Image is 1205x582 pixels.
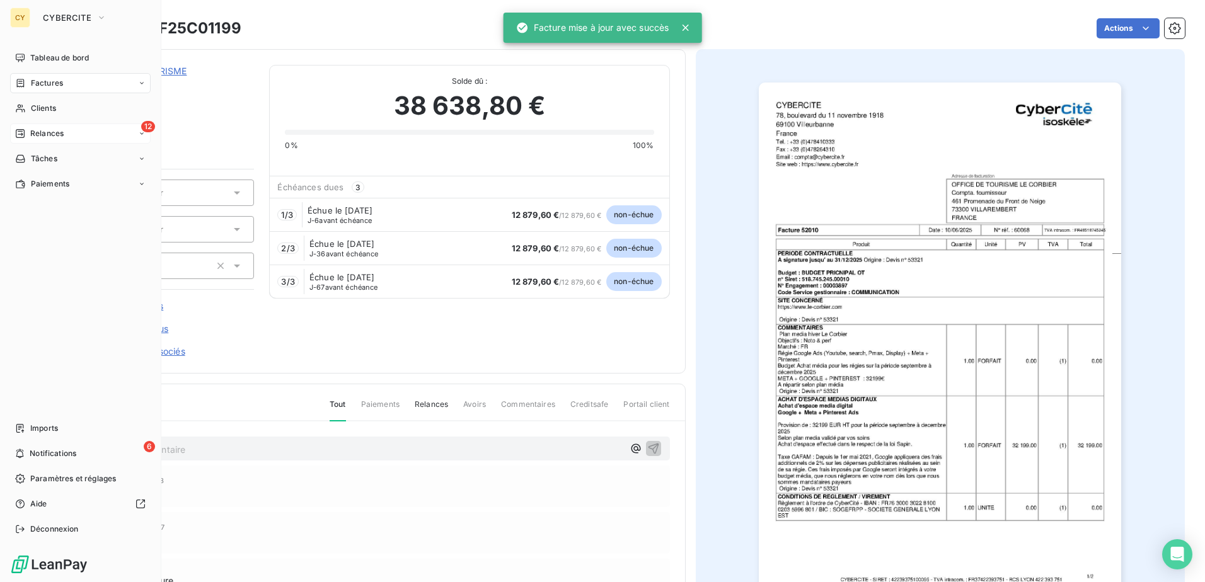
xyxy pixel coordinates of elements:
span: J-67 [309,283,325,292]
span: 3 / 3 [281,277,294,287]
span: Relances [415,399,448,420]
a: Aide [10,494,151,514]
span: avant échéance [309,283,378,291]
span: Portail client [623,399,669,420]
span: Tableau de bord [30,52,89,64]
span: Creditsafe [570,399,609,420]
span: Échue le [DATE] [309,272,374,282]
span: 1 / 3 [281,210,292,220]
span: IS-11446 [99,80,254,90]
span: Tout [330,399,346,421]
span: Solde dû : [285,76,654,87]
span: Avoirs [463,399,486,420]
span: 100% [633,140,654,151]
h3: CYF25C01199 [135,17,241,40]
span: Paiements [31,178,69,190]
span: / 12 879,60 € [512,244,601,253]
div: Open Intercom Messenger [1162,539,1192,569]
span: Commentaires [501,399,555,420]
span: / 12 879,60 € [512,278,601,287]
span: non-échue [606,239,661,258]
span: 2 / 3 [281,243,294,253]
span: avant échéance [308,217,372,224]
span: 3 [352,181,364,193]
span: Tâches [31,153,57,164]
span: J-36 [309,249,326,258]
button: Actions [1097,18,1160,38]
div: CY [10,8,30,28]
span: Paramètres et réglages [30,473,116,484]
span: Relances [30,128,64,139]
span: Notifications [30,448,76,459]
span: / 12 879,60 € [512,211,601,220]
div: Facture mise à jour avec succès [516,16,669,39]
span: 0% [285,140,297,151]
span: 12 [141,121,155,132]
span: Échue le [DATE] [308,205,372,215]
span: Aide [30,498,47,510]
span: avant échéance [309,250,379,258]
span: Échéances dues [277,182,343,192]
span: non-échue [606,272,661,291]
span: 12 879,60 € [512,277,560,287]
span: 12 879,60 € [512,243,560,253]
span: 6 [144,441,155,452]
span: Déconnexion [30,523,79,535]
span: non-échue [606,205,661,224]
span: Factures [31,77,63,89]
span: Clients [31,103,56,114]
span: Paiements [361,399,400,420]
span: 12 879,60 € [512,210,560,220]
span: Échue le [DATE] [309,239,374,249]
img: Logo LeanPay [10,554,88,574]
span: 38 638,80 € [394,87,546,125]
span: CYBERCITE [43,13,91,23]
span: Imports [30,423,58,434]
span: J-6 [308,216,319,225]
